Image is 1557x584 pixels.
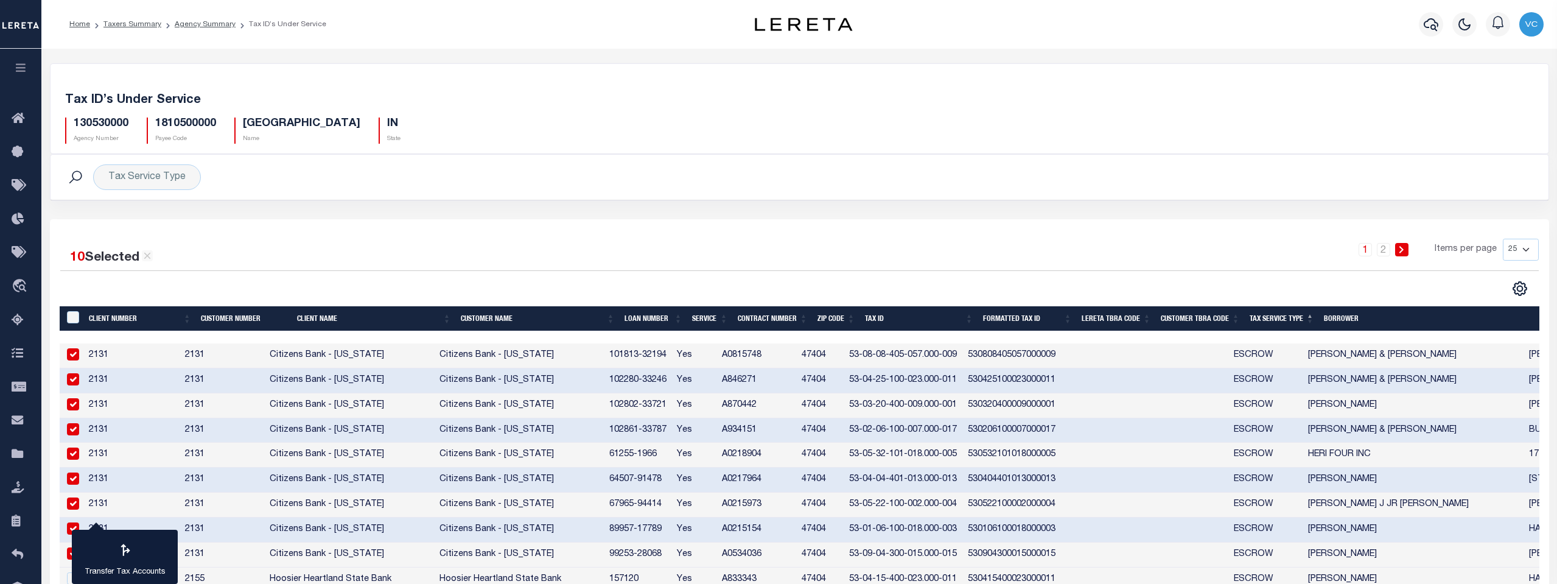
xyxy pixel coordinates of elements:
[84,468,180,493] td: 2131
[265,368,435,393] td: Citizens Bank - [US_STATE]
[963,443,1061,468] td: 530532101018000005
[963,418,1061,443] td: 530206100007000017
[103,21,161,28] a: Taxers Summary
[180,418,265,443] td: 2131
[70,252,85,264] span: 10
[84,518,180,543] td: 2131
[196,306,292,331] th: Customer Number
[155,135,216,144] p: Payee Code
[265,543,435,568] td: Citizens Bank - [US_STATE]
[1229,518,1303,543] td: ESCROW
[797,343,844,368] td: 47404
[604,543,672,568] td: 99253-28068
[963,368,1061,393] td: 530425100023000011
[74,135,128,144] p: Agency Number
[717,543,797,568] td: A0534036
[844,418,962,443] td: 53-02-06-100-007.000-017
[1303,518,1525,543] td: [PERSON_NAME]
[1303,368,1525,393] td: [PERSON_NAME] & [PERSON_NAME]
[435,393,604,418] td: Citizens Bank - [US_STATE]
[435,368,604,393] td: Citizens Bank - [US_STATE]
[672,493,718,518] td: Yes
[797,493,844,518] td: 47404
[84,343,180,368] td: 2131
[797,393,844,418] td: 47404
[180,443,265,468] td: 2131
[1077,306,1156,331] th: LERETA TBRA Code: activate to sort column ascending
[620,306,687,331] th: Loan Number: activate to sort column ascending
[717,518,797,543] td: A0215154
[1245,306,1319,331] th: Tax Service Type: activate to sort column descending
[180,393,265,418] td: 2131
[175,21,236,28] a: Agency Summary
[844,543,962,568] td: 53-09-04-300-015.000-015
[84,443,180,468] td: 2131
[243,118,360,131] h5: [GEOGRAPHIC_DATA]
[672,543,718,568] td: Yes
[69,21,90,28] a: Home
[844,493,962,518] td: 53-05-22-100-002.000-004
[85,566,166,579] p: Transfer Tax Accounts
[84,393,180,418] td: 2131
[70,248,153,268] div: Selected
[243,135,360,144] p: Name
[387,135,401,144] p: State
[687,306,733,331] th: Service: activate to sort column ascending
[797,468,844,493] td: 47404
[963,468,1061,493] td: 530404401013000013
[604,418,672,443] td: 102861-33787
[180,343,265,368] td: 2131
[74,118,128,131] h5: 130530000
[1229,343,1303,368] td: ESCROW
[84,418,180,443] td: 2131
[844,393,962,418] td: 53-03-20-400-009.000-001
[435,493,604,518] td: Citizens Bank - [US_STATE]
[1377,243,1390,256] a: 2
[755,18,852,31] img: logo-dark.svg
[265,468,435,493] td: Citizens Bank - [US_STATE]
[717,443,797,468] td: A0218904
[717,368,797,393] td: A846271
[265,443,435,468] td: Citizens Bank - [US_STATE]
[672,343,718,368] td: Yes
[717,493,797,518] td: A0215973
[65,93,1534,108] h5: Tax ID’s Under Service
[604,343,672,368] td: 101813-32194
[435,443,604,468] td: Citizens Bank - [US_STATE]
[12,279,31,295] i: travel_explore
[265,418,435,443] td: Citizens Bank - [US_STATE]
[1156,306,1245,331] th: Customer TBRA Code: activate to sort column ascending
[387,118,401,131] h5: IN
[456,306,620,331] th: Customer Name: activate to sort column ascending
[604,493,672,518] td: 67965-94414
[1229,493,1303,518] td: ESCROW
[797,368,844,393] td: 47404
[813,306,860,331] th: Zip Code: activate to sort column ascending
[84,493,180,518] td: 2131
[1303,393,1525,418] td: [PERSON_NAME]
[435,468,604,493] td: Citizens Bank - [US_STATE]
[604,443,672,468] td: 61255-1966
[844,518,962,543] td: 53-01-06-100-018.000-003
[1303,343,1525,368] td: [PERSON_NAME] & [PERSON_NAME]
[180,468,265,493] td: 2131
[1303,443,1525,468] td: HERI FOUR INC
[963,393,1061,418] td: 530320400009000001
[1519,12,1544,37] img: svg+xml;base64,PHN2ZyB4bWxucz0iaHR0cDovL3d3dy53My5vcmcvMjAwMC9zdmciIHBvaW50ZXItZXZlbnRzPSJub25lIi...
[672,443,718,468] td: Yes
[180,493,265,518] td: 2131
[1229,418,1303,443] td: ESCROW
[797,418,844,443] td: 47404
[797,443,844,468] td: 47404
[797,518,844,543] td: 47404
[93,164,201,190] div: Tax Service Type
[963,493,1061,518] td: 530522100002000004
[155,118,216,131] h5: 1810500000
[1303,543,1525,568] td: [PERSON_NAME]
[1303,493,1525,518] td: [PERSON_NAME] J JR [PERSON_NAME]
[180,518,265,543] td: 2131
[435,518,604,543] td: Citizens Bank - [US_STATE]
[180,368,265,393] td: 2131
[292,306,456,331] th: Client Name: activate to sort column ascending
[604,518,672,543] td: 89957-17789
